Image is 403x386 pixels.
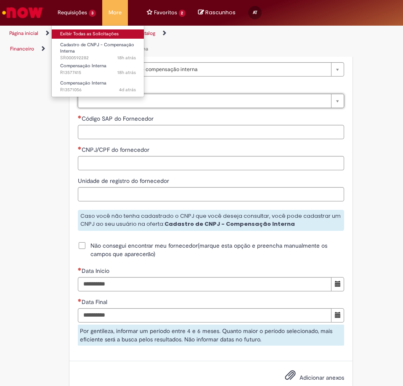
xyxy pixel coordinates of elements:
div: Por gentileza, informar um período entre 4 e 6 meses. Quanto maior o período selecionado, mais ef... [78,325,344,346]
input: CNPJ/CPF do fornecedor [78,156,344,170]
a: Limpar campo Fornecedor [78,94,344,108]
span: 18h atrás [117,55,136,61]
span: AT [253,10,257,15]
a: Aberto R13577415 : Compensação Interna [52,61,144,77]
a: Exibir Todas as Solicitações [52,29,144,39]
span: Unidade de registro do fornecedor [78,177,171,185]
span: More [109,8,122,17]
time: 29/09/2025 14:56:44 [117,55,136,61]
span: Data Final [82,298,109,306]
div: Caso você não tenha cadastrado o CNPJ que você deseja consultar, você pode cadastrar um CNPJ ao s... [78,210,344,230]
span: Necessários [78,299,82,302]
span: Rascunhos [205,8,236,16]
span: SR000592282 [60,55,136,61]
input: Data Final [78,308,331,323]
img: ServiceNow [1,4,44,21]
span: Compensação Interna [60,80,106,86]
input: Unidade de registro do fornecedor [78,187,344,201]
span: 2 [179,10,186,17]
span: R13571056 [60,87,136,93]
span: 3 [89,10,96,17]
button: Mostrar calendário para Data Inicio [331,277,344,291]
strong: Cadastro de CNPJ - Compensação Interna [164,220,295,228]
span: Adicionar anexos [300,374,344,381]
span: Código SAP do Fornecedor [82,115,155,122]
ul: Requisições [51,25,144,97]
span: Necessários [78,267,82,271]
span: Consulta de evidências de compensação interna [82,63,327,76]
ul: Trilhas de página [6,26,195,57]
span: Necessários [78,115,82,119]
span: R13577415 [60,69,136,76]
a: Página inicial [9,30,38,37]
span: Cadastro de CNPJ - Compensação Interna [60,42,134,55]
span: Compensação Interna [60,63,106,69]
time: 26/09/2025 15:06:37 [119,87,136,93]
time: 29/09/2025 14:47:11 [117,69,136,76]
input: Data Inicio [78,277,331,291]
span: 4d atrás [119,87,136,93]
input: Código SAP do Fornecedor [78,125,344,139]
a: Aberto R13571056 : Compensação Interna [52,79,144,94]
span: Data Inicio [82,267,111,275]
span: 18h atrás [117,69,136,76]
span: Não consegui encontrar meu fornecedor(marque esta opção e preencha manualmente os campos que apar... [90,241,344,258]
span: Favoritos [154,8,177,17]
span: Requisições [58,8,87,17]
a: Financeiro [10,45,34,52]
span: Necessários [78,146,82,150]
a: No momento, sua lista de rascunhos tem 0 Itens [198,8,236,16]
span: CNPJ/CPF do fornecedor [82,146,151,153]
button: Mostrar calendário para Data Final [331,308,344,323]
a: Aberto SR000592282 : Cadastro de CNPJ - Compensação Interna [52,40,144,58]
